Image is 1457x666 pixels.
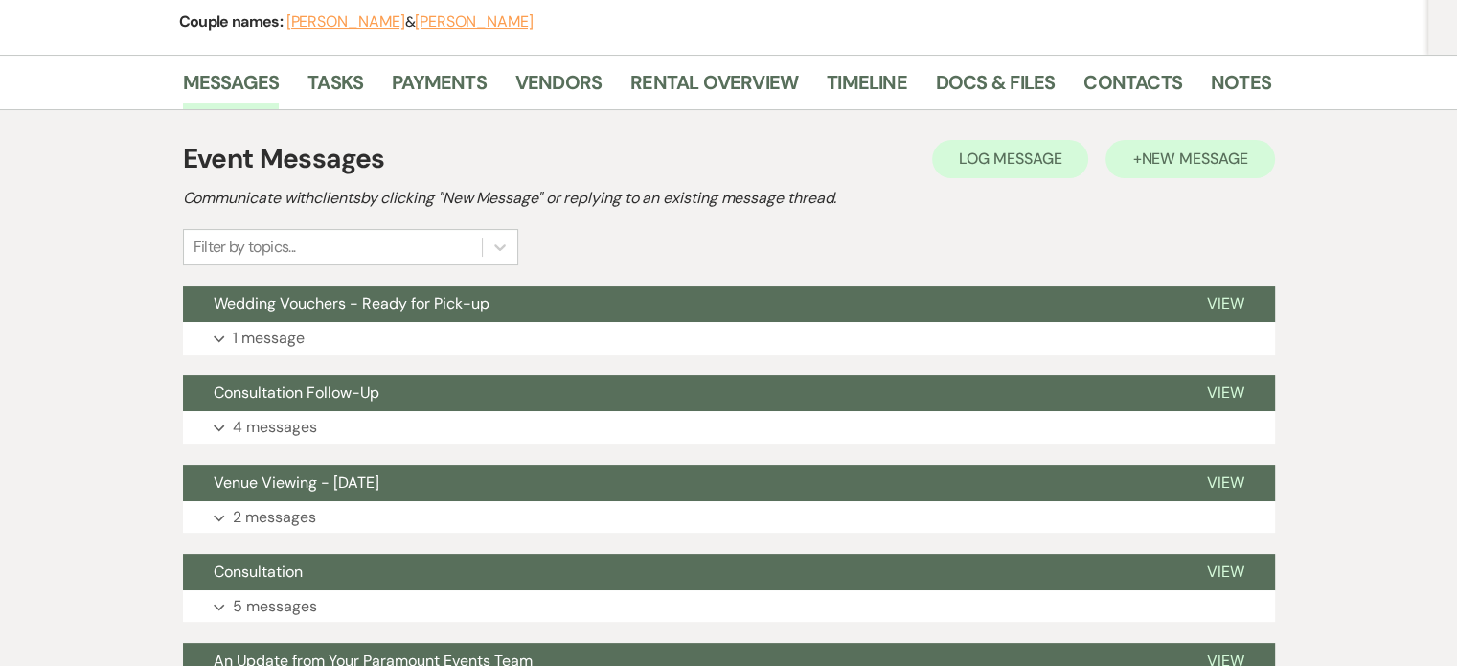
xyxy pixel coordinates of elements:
button: Wedding Vouchers - Ready for Pick-up [183,286,1176,322]
h2: Communicate with clients by clicking "New Message" or replying to an existing message thread. [183,187,1275,210]
button: Log Message [932,140,1088,178]
button: View [1176,375,1275,411]
span: View [1207,293,1244,313]
p: 5 messages [233,594,317,619]
button: 2 messages [183,501,1275,534]
button: View [1176,465,1275,501]
a: Payments [392,67,487,109]
button: [PERSON_NAME] [415,14,534,30]
span: View [1207,562,1244,582]
p: 2 messages [233,505,316,530]
span: Couple names: [179,11,286,32]
button: Venue Viewing - [DATE] [183,465,1176,501]
button: 1 message [183,322,1275,355]
a: Notes [1211,67,1271,109]
button: Consultation Follow-Up [183,375,1176,411]
a: Messages [183,67,280,109]
p: 1 message [233,326,305,351]
span: View [1207,472,1244,493]
a: Tasks [307,67,363,109]
button: [PERSON_NAME] [286,14,405,30]
span: New Message [1141,149,1247,169]
button: 5 messages [183,590,1275,623]
span: Log Message [959,149,1061,169]
a: Docs & Files [936,67,1055,109]
button: Consultation [183,554,1176,590]
button: View [1176,286,1275,322]
h1: Event Messages [183,139,385,179]
span: Consultation [214,562,303,582]
div: Filter by topics... [194,236,296,259]
span: Consultation Follow-Up [214,382,379,402]
a: Timeline [827,67,907,109]
a: Rental Overview [630,67,798,109]
button: View [1176,554,1275,590]
button: 4 messages [183,411,1275,444]
span: View [1207,382,1244,402]
a: Vendors [515,67,602,109]
p: 4 messages [233,415,317,440]
span: Venue Viewing - [DATE] [214,472,379,493]
a: Contacts [1083,67,1182,109]
span: Wedding Vouchers - Ready for Pick-up [214,293,489,313]
button: +New Message [1105,140,1274,178]
span: & [286,12,534,32]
